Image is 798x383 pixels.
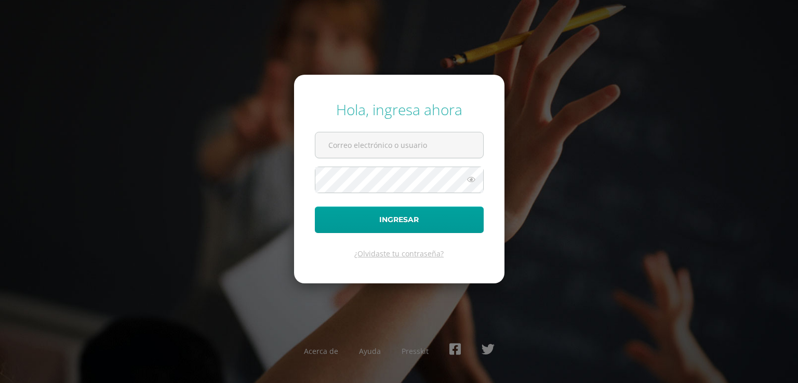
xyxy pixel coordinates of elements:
a: Presskit [402,346,429,356]
a: ¿Olvidaste tu contraseña? [354,249,444,258]
div: Hola, ingresa ahora [315,100,484,119]
button: Ingresar [315,207,484,233]
a: Acerca de [304,346,338,356]
a: Ayuda [359,346,381,356]
input: Correo electrónico o usuario [315,132,483,158]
